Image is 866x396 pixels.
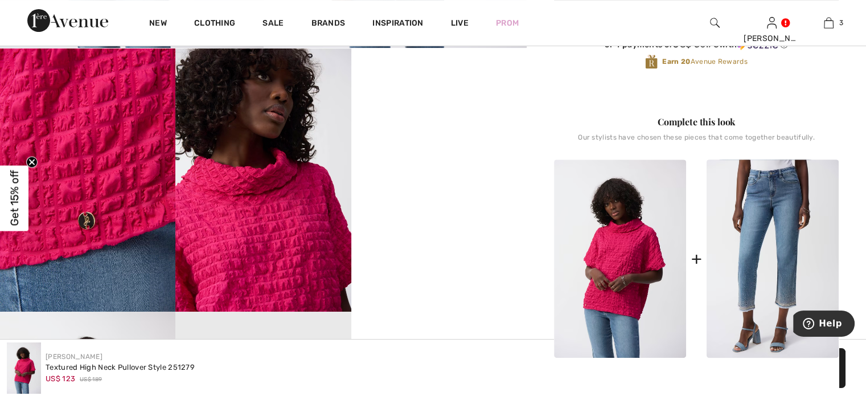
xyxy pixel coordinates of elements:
strong: Earn 20 [662,58,690,66]
img: Avenue Rewards [645,54,658,70]
div: Our stylists have chosen these pieces that come together beautifully. [554,133,839,150]
span: Inspiration [372,18,423,30]
span: Get 15% off [8,170,21,226]
div: or 4 payments ofUS$ 30.75withSezzle Click to learn more about Sezzle [554,39,839,54]
a: Sale [262,18,284,30]
img: My Bag [824,16,834,30]
iframe: Opens a widget where you can find more information [793,311,855,339]
a: Live [451,17,469,29]
a: New [149,18,167,30]
img: My Info [767,16,777,30]
button: Close teaser [26,156,38,168]
div: Complete this look [554,115,839,129]
img: Textured High Neck Pullover Style 251279 [554,160,686,358]
a: Prom [496,17,519,29]
img: High-Waisted Ankle-Length Jeans Style 251956 [707,160,839,358]
span: Avenue Rewards [662,56,747,67]
a: Sign In [767,17,777,28]
video: Your browser does not support the video tag. [351,48,527,136]
div: + [691,246,701,272]
img: 1ère Avenue [27,9,108,32]
span: US$ 189 [80,375,102,384]
a: Brands [311,18,346,30]
img: Textured High Neck Pullover Style 251279. 4 [175,48,351,312]
img: search the website [710,16,720,30]
a: Clothing [194,18,235,30]
a: 3 [801,16,856,30]
a: [PERSON_NAME] [46,353,102,361]
div: [PERSON_NAME] [744,32,799,44]
span: US$ 123 [46,374,75,383]
img: Textured High Neck Pullover Style 251279 [7,342,41,394]
span: 3 [839,18,843,28]
div: Textured High Neck Pullover Style 251279 [46,362,195,373]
